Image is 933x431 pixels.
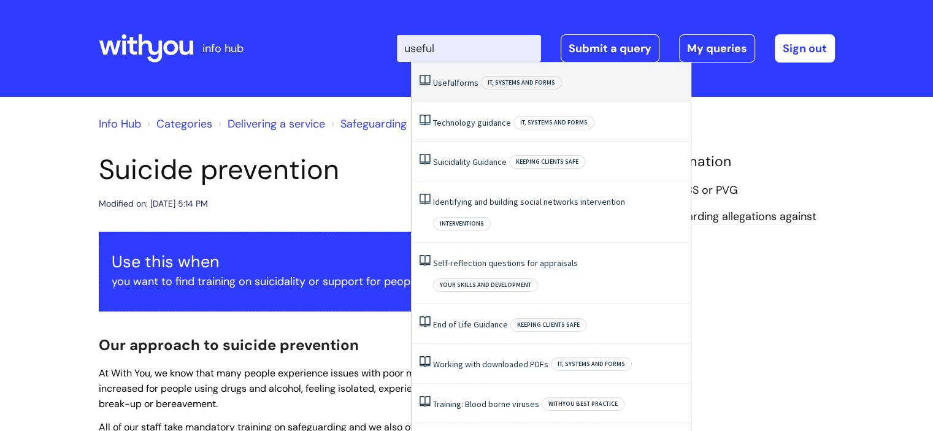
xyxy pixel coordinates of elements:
[602,209,816,245] a: Managing safeguarding allegations against staff policy
[433,399,539,410] a: Training: Blood borne viruses
[433,217,491,231] span: Interventions
[433,319,508,330] a: End of Life Guidance
[433,156,507,167] a: Suicidality Guidance
[397,35,541,62] input: Search
[542,397,624,411] span: WithYou best practice
[112,252,570,272] h3: Use this when
[99,153,583,186] h1: Suicide prevention
[144,114,212,134] li: Solution home
[156,116,212,131] a: Categories
[99,335,359,354] span: Our approach to suicide prevention
[551,357,632,371] span: IT, systems and forms
[99,196,208,212] div: Modified on: [DATE] 5:14 PM
[561,34,659,63] a: Submit a query
[228,116,325,131] a: Delivering a service
[433,257,578,269] a: Self-reflection questions for appraisals
[202,39,244,58] p: info hub
[340,116,407,131] a: Safeguarding
[328,114,407,134] li: Safeguarding
[99,116,141,131] a: Info Hub
[510,318,586,332] span: Keeping clients safe
[433,359,548,370] a: Working with downloaded PDFs
[775,34,835,63] a: Sign out
[433,77,478,88] a: Usefulforms
[433,77,456,88] span: Useful
[112,272,570,291] p: you want to find training on suicidality or support for people feeling suicidal
[397,34,835,63] div: | -
[433,117,511,128] a: Technology guidance
[513,116,594,129] span: IT, systems and forms
[433,278,538,292] span: Your skills and development
[215,114,325,134] li: Delivering a service
[99,367,582,410] span: At With You, we know that many people experience issues with poor mental health. Risks around sui...
[602,153,835,170] h4: Related Information
[481,76,562,90] span: IT, systems and forms
[509,155,585,169] span: Keeping clients safe
[679,34,755,63] a: My queries
[433,196,625,207] a: Identifying and building social networks intervention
